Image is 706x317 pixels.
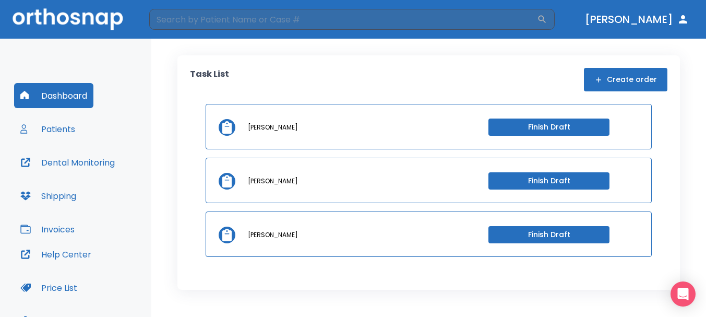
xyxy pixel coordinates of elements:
[14,217,81,242] button: Invoices
[14,183,82,208] button: Shipping
[14,275,83,300] button: Price List
[248,177,298,186] p: [PERSON_NAME]
[248,123,298,132] p: [PERSON_NAME]
[581,10,693,29] button: [PERSON_NAME]
[14,242,98,267] button: Help Center
[14,116,81,142] button: Patients
[14,83,93,108] button: Dashboard
[671,281,696,307] div: Open Intercom Messenger
[190,68,229,91] p: Task List
[14,150,121,175] button: Dental Monitoring
[488,119,609,136] button: Finish Draft
[488,172,609,190] button: Finish Draft
[488,226,609,243] button: Finish Draft
[248,230,298,240] p: [PERSON_NAME]
[13,8,123,30] img: Orthosnap
[584,68,667,91] button: Create order
[149,9,537,30] input: Search by Patient Name or Case #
